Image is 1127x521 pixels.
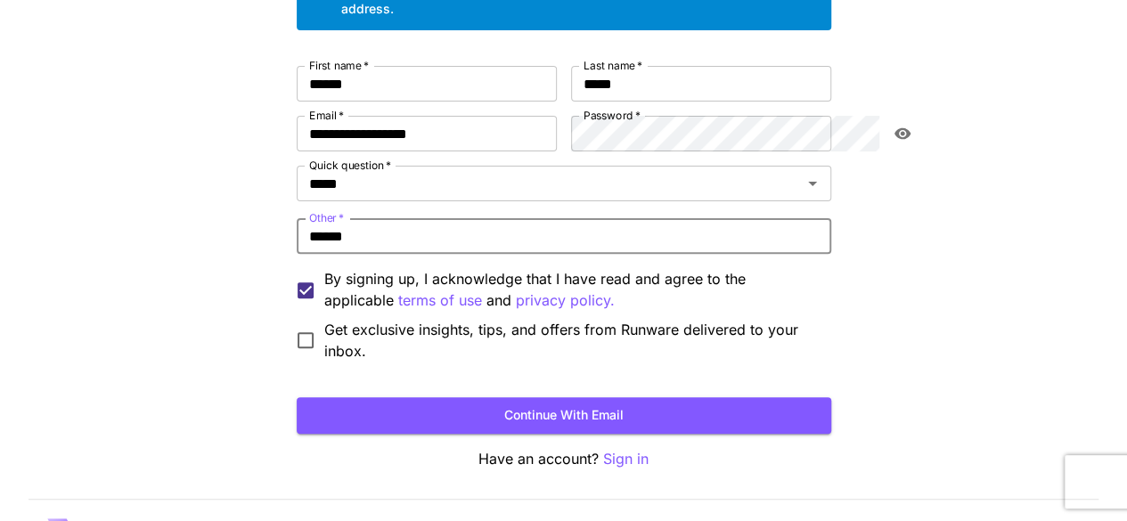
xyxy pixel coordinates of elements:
[297,448,831,470] p: Have an account?
[603,448,649,470] button: Sign in
[886,118,919,150] button: toggle password visibility
[324,319,817,362] span: Get exclusive insights, tips, and offers from Runware delivered to your inbox.
[398,289,482,312] p: terms of use
[297,397,831,434] button: Continue with email
[309,210,344,225] label: Other
[584,58,642,73] label: Last name
[309,108,344,123] label: Email
[309,58,369,73] label: First name
[398,289,482,312] button: By signing up, I acknowledge that I have read and agree to the applicable and privacy policy.
[324,268,817,312] p: By signing up, I acknowledge that I have read and agree to the applicable and
[584,108,641,123] label: Password
[516,289,615,312] p: privacy policy.
[309,158,391,173] label: Quick question
[516,289,615,312] button: By signing up, I acknowledge that I have read and agree to the applicable terms of use and
[800,171,825,196] button: Open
